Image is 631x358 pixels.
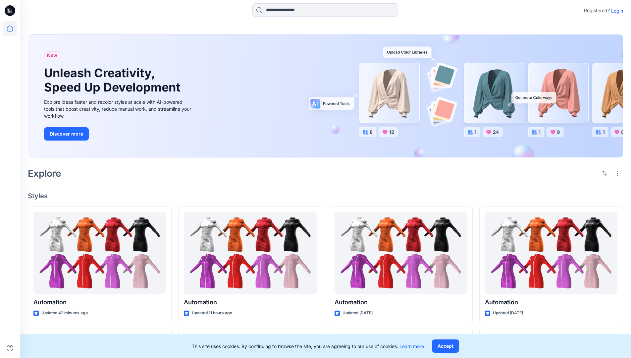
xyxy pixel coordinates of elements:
[611,7,623,14] p: Login
[192,343,424,350] p: This site uses cookies. By continuing to browse the site, you are agreeing to our use of cookies.
[41,310,88,317] p: Updated 42 minutes ago
[335,298,467,307] p: Automation
[335,212,467,294] a: Automation
[485,298,617,307] p: Automation
[432,339,459,353] button: Accept
[584,7,610,15] p: Registered?
[184,298,316,307] p: Automation
[44,98,193,119] div: Explore ideas faster and recolor styles at scale with AI-powered tools that boost creativity, red...
[342,310,373,317] p: Updated [DATE]
[47,51,57,59] span: New
[485,212,617,294] a: Automation
[184,212,316,294] a: Automation
[44,66,183,94] h1: Unleash Creativity, Speed Up Development
[44,127,89,141] button: Discover more
[33,212,166,294] a: Automation
[192,310,232,317] p: Updated 11 hours ago
[28,168,61,179] h2: Explore
[28,192,623,200] h4: Styles
[493,310,523,317] p: Updated [DATE]
[44,127,193,141] a: Discover more
[33,298,166,307] p: Automation
[399,343,424,349] a: Learn more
